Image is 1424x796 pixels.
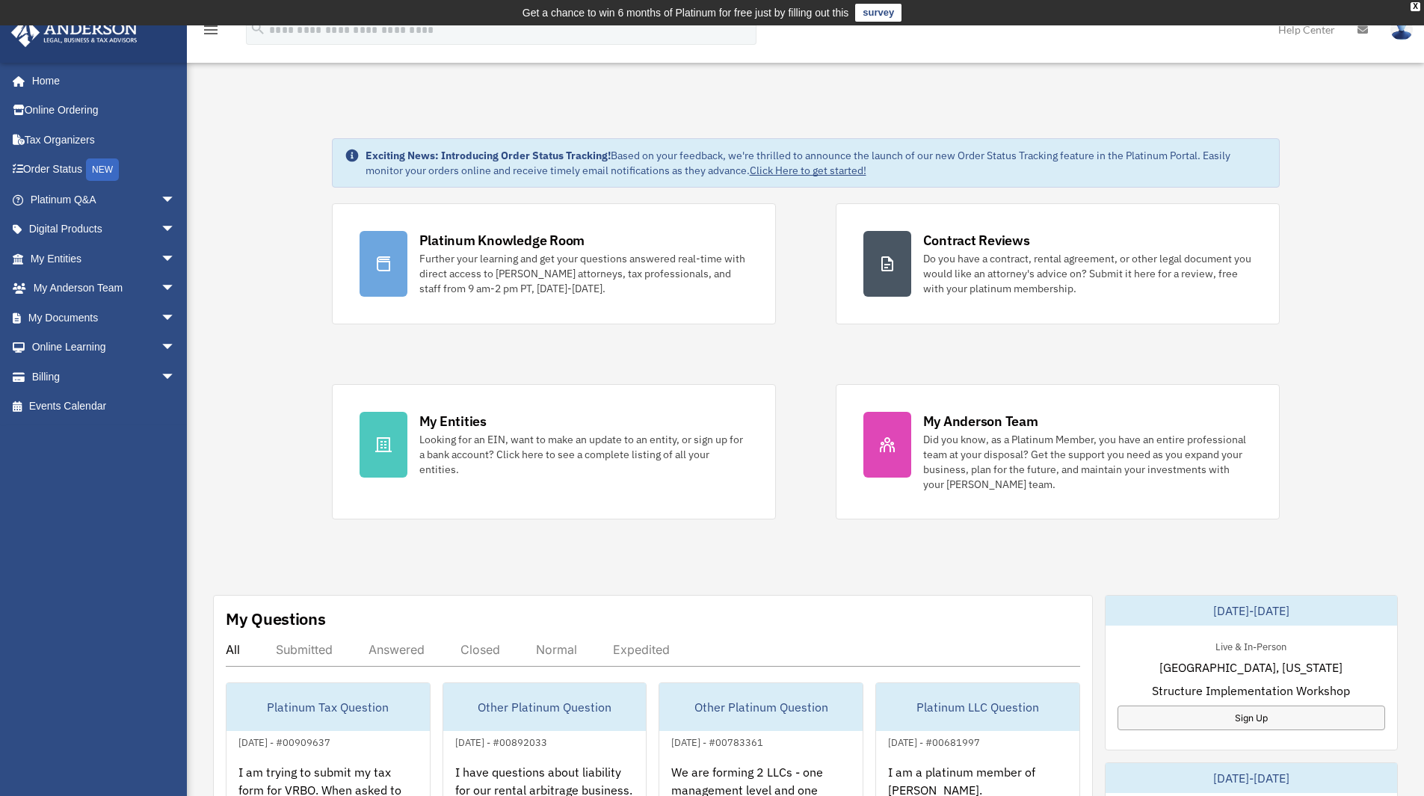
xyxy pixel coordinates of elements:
[419,251,748,296] div: Further your learning and get your questions answered real-time with direct access to [PERSON_NAM...
[202,21,220,39] i: menu
[10,392,198,422] a: Events Calendar
[10,66,191,96] a: Home
[161,333,191,363] span: arrow_drop_down
[443,683,647,731] div: Other Platinum Question
[659,683,863,731] div: Other Platinum Question
[10,96,198,126] a: Online Ordering
[7,18,142,47] img: Anderson Advisors Platinum Portal
[226,608,326,630] div: My Questions
[1203,638,1298,653] div: Live & In-Person
[226,642,240,657] div: All
[460,642,500,657] div: Closed
[923,412,1038,431] div: My Anderson Team
[366,149,611,162] strong: Exciting News: Introducing Order Status Tracking!
[10,303,198,333] a: My Documentsarrow_drop_down
[202,26,220,39] a: menu
[250,20,266,37] i: search
[750,164,866,177] a: Click Here to get started!
[276,642,333,657] div: Submitted
[369,642,425,657] div: Answered
[876,733,992,749] div: [DATE] - #00681997
[836,384,1280,519] a: My Anderson Team Did you know, as a Platinum Member, you have an entire professional team at your...
[659,733,775,749] div: [DATE] - #00783361
[443,733,559,749] div: [DATE] - #00892033
[836,203,1280,324] a: Contract Reviews Do you have a contract, rental agreement, or other legal document you would like...
[161,303,191,333] span: arrow_drop_down
[1159,658,1343,676] span: [GEOGRAPHIC_DATA], [US_STATE]
[536,642,577,657] div: Normal
[419,432,748,477] div: Looking for an EIN, want to make an update to an entity, or sign up for a bank account? Click her...
[366,148,1267,178] div: Based on your feedback, we're thrilled to announce the launch of our new Order Status Tracking fe...
[332,384,776,519] a: My Entities Looking for an EIN, want to make an update to an entity, or sign up for a bank accoun...
[523,4,849,22] div: Get a chance to win 6 months of Platinum for free just by filling out this
[161,185,191,215] span: arrow_drop_down
[226,683,430,731] div: Platinum Tax Question
[10,362,198,392] a: Billingarrow_drop_down
[226,733,342,749] div: [DATE] - #00909637
[161,215,191,245] span: arrow_drop_down
[332,203,776,324] a: Platinum Knowledge Room Further your learning and get your questions answered real-time with dire...
[1411,2,1420,11] div: close
[923,231,1030,250] div: Contract Reviews
[1106,763,1397,793] div: [DATE]-[DATE]
[161,274,191,304] span: arrow_drop_down
[923,432,1252,492] div: Did you know, as a Platinum Member, you have an entire professional team at your disposal? Get th...
[923,251,1252,296] div: Do you have a contract, rental agreement, or other legal document you would like an attorney's ad...
[10,333,198,362] a: Online Learningarrow_drop_down
[10,215,198,244] a: Digital Productsarrow_drop_down
[161,244,191,274] span: arrow_drop_down
[1118,706,1385,730] a: Sign Up
[419,231,585,250] div: Platinum Knowledge Room
[10,125,198,155] a: Tax Organizers
[1152,682,1350,700] span: Structure Implementation Workshop
[1390,19,1413,40] img: User Pic
[855,4,901,22] a: survey
[10,155,198,185] a: Order StatusNEW
[86,158,119,181] div: NEW
[1106,596,1397,626] div: [DATE]-[DATE]
[10,274,198,303] a: My Anderson Teamarrow_drop_down
[10,244,198,274] a: My Entitiesarrow_drop_down
[10,185,198,215] a: Platinum Q&Aarrow_drop_down
[419,412,487,431] div: My Entities
[876,683,1079,731] div: Platinum LLC Question
[161,362,191,392] span: arrow_drop_down
[613,642,670,657] div: Expedited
